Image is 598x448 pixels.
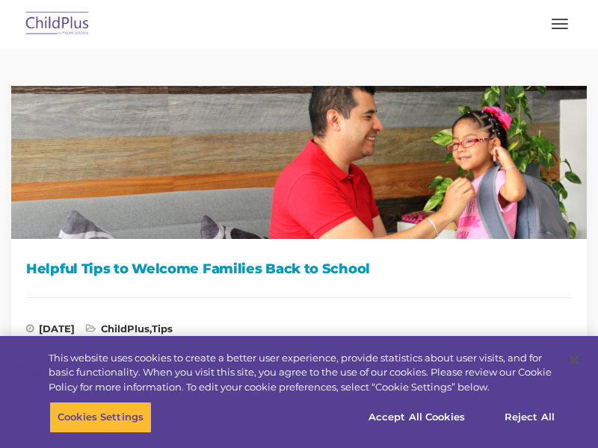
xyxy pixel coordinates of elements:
[26,324,75,339] span: [DATE]
[49,351,556,395] div: This website uses cookies to create a better user experience, provide statistics about user visit...
[86,324,173,339] span: ,
[101,323,149,335] a: ChildPlus
[483,402,576,433] button: Reject All
[26,258,572,280] h1: Helpful Tips to Welcome Families Back to School
[152,323,173,335] a: Tips
[22,7,93,42] img: ChildPlus by Procare Solutions
[49,402,152,433] button: Cookies Settings
[360,402,473,433] button: Accept All Cookies
[558,343,591,376] button: Close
